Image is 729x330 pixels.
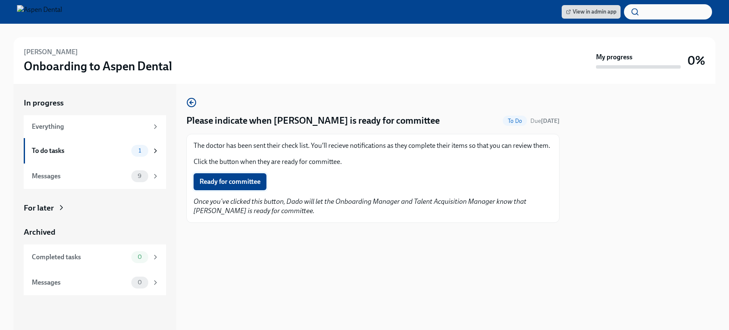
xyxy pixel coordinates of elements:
a: Everything [24,115,166,138]
span: Ready for committee [200,177,261,186]
a: View in admin app [562,5,621,19]
div: Messages [32,172,128,181]
span: 9 [133,173,147,179]
img: Aspen Dental [17,5,62,19]
button: Ready for committee [194,173,266,190]
span: 0 [133,254,147,260]
h3: Onboarding to Aspen Dental [24,58,172,74]
p: Click the button when they are ready for committee. [194,157,552,166]
h3: 0% [687,53,705,68]
span: View in admin app [566,8,616,16]
div: Everything [32,122,148,131]
span: 0 [133,279,147,286]
strong: [DATE] [541,117,560,125]
a: To do tasks1 [24,138,166,164]
div: Messages [32,278,128,287]
span: January 24th, 2026 09:00 [530,117,560,125]
a: Archived [24,227,166,238]
p: The doctor has been sent their check list. You'll recieve notifications as they complete their it... [194,141,552,150]
a: Completed tasks0 [24,244,166,270]
a: Messages9 [24,164,166,189]
h4: Please indicate when [PERSON_NAME] is ready for committee [186,114,440,127]
div: For later [24,202,54,214]
a: For later [24,202,166,214]
h6: [PERSON_NAME] [24,47,78,57]
span: Due [530,117,560,125]
div: Completed tasks [32,252,128,262]
a: In progress [24,97,166,108]
a: Messages0 [24,270,166,295]
div: To do tasks [32,146,128,155]
em: Once you've clicked this button, Dado will let the Onboarding Manager and Talent Acquisition Mana... [194,197,527,215]
span: To Do [503,118,527,124]
strong: My progress [596,53,632,62]
span: 1 [133,147,146,154]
